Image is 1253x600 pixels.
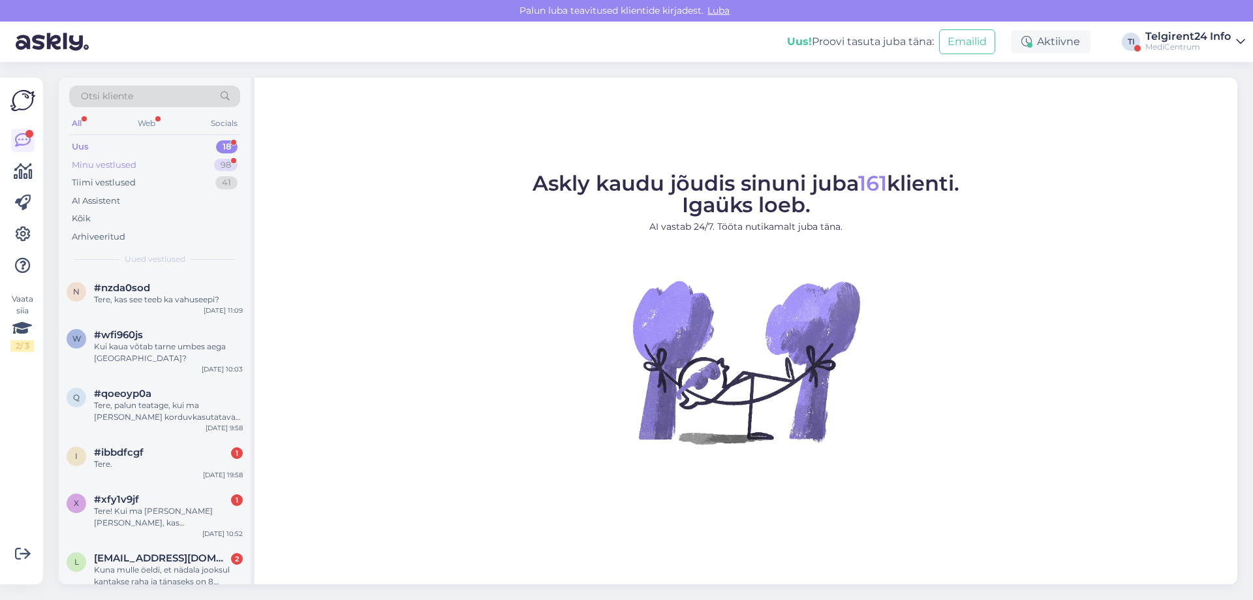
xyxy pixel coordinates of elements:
[231,447,243,459] div: 1
[94,341,243,364] div: Kui kaua võtab tarne umbes aega [GEOGRAPHIC_DATA]?
[94,552,230,564] span: lisettsoopere123@gmail.com
[231,553,243,565] div: 2
[10,340,34,352] div: 2 / 3
[206,423,243,433] div: [DATE] 9:58
[231,494,243,506] div: 1
[75,451,78,461] span: i
[72,140,89,153] div: Uus
[94,505,243,529] div: Tere! Kui ma [PERSON_NAME] [PERSON_NAME], kas [PERSON_NAME] hiljemalt laupäeval kätte ?
[204,306,243,315] div: [DATE] 11:09
[72,176,136,189] div: Tiimi vestlused
[74,498,79,508] span: x
[69,115,84,132] div: All
[208,115,240,132] div: Socials
[72,159,136,172] div: Minu vestlused
[1145,31,1245,52] a: Telgirent24 InfoMediCentrum
[203,470,243,480] div: [DATE] 19:58
[939,29,995,54] button: Emailid
[858,170,887,196] span: 161
[73,392,80,402] span: q
[1145,31,1231,42] div: Telgirent24 Info
[73,287,80,296] span: n
[72,334,81,343] span: w
[1145,42,1231,52] div: MediCentrum
[94,494,139,505] span: #xfy1v9jf
[533,170,959,217] span: Askly kaudu jõudis sinuni juba klienti. Igaüks loeb.
[787,35,812,48] b: Uus!
[1011,30,1091,54] div: Aktiivne
[94,400,243,423] div: Tere, palun teatage, kui ma [PERSON_NAME] korduvkasutatavad kaitsemaskid heleroosad, millal [PERS...
[94,458,243,470] div: Tere.
[214,159,238,172] div: 98
[72,212,91,225] div: Kõik
[94,564,243,588] div: Kuna mulle öeldi, et nädala jooksul kantakse raha ja tänaseks on 8 tööpäeva möödas tellimuse tühi...
[135,115,158,132] div: Web
[74,557,79,567] span: l
[1122,33,1140,51] div: TI
[216,140,238,153] div: 18
[81,89,133,103] span: Otsi kliente
[628,244,863,479] img: No Chat active
[10,88,35,113] img: Askly Logo
[94,329,143,341] span: #wfi960js
[94,294,243,306] div: Tere, kas see teeb ka vahuseepi?
[704,5,734,16] span: Luba
[72,230,125,244] div: Arhiveeritud
[202,364,243,374] div: [DATE] 10:03
[533,220,959,234] p: AI vastab 24/7. Tööta nutikamalt juba täna.
[72,195,120,208] div: AI Assistent
[787,34,934,50] div: Proovi tasuta juba täna:
[94,282,150,294] span: #nzda0sod
[215,176,238,189] div: 41
[94,388,151,400] span: #qoeoyp0a
[94,447,144,458] span: #ibbdfcgf
[10,293,34,352] div: Vaata siia
[125,253,185,265] span: Uued vestlused
[202,529,243,539] div: [DATE] 10:52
